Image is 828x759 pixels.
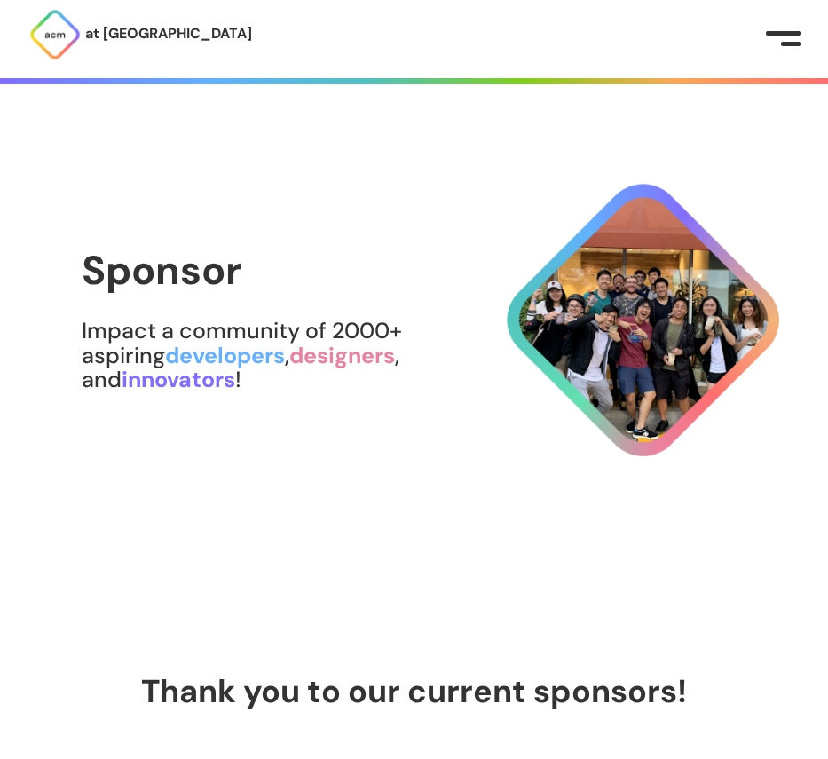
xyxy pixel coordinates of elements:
[28,8,82,61] img: ACM Logo
[85,22,252,45] p: at [GEOGRAPHIC_DATA]
[491,168,796,473] img: Sponsor Logo
[82,319,491,392] h2: Impact a community of 2000+ aspiring , , and !
[289,341,395,370] span: designers
[165,341,285,370] span: developers
[82,249,491,293] h1: Sponsor
[106,674,722,709] h1: Thank you to our current sponsors!
[122,365,235,394] span: innovators
[28,8,252,61] a: at [GEOGRAPHIC_DATA]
